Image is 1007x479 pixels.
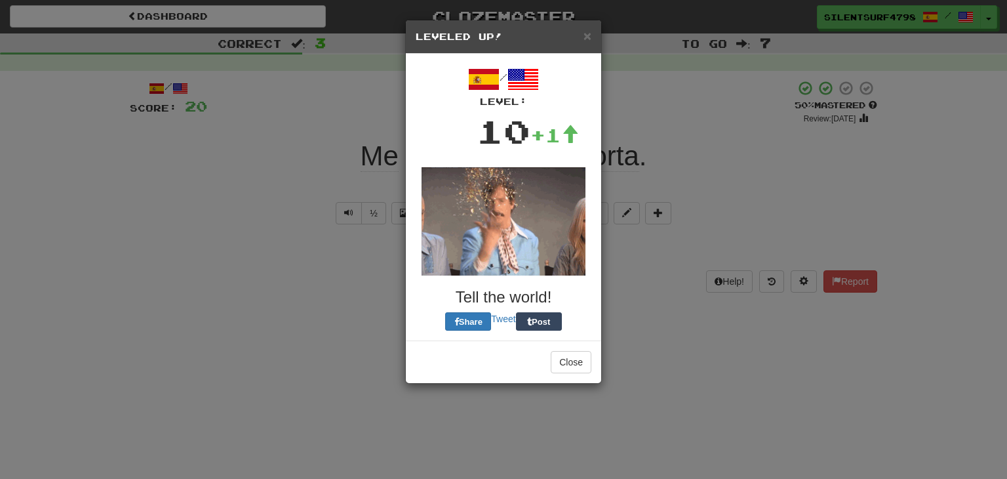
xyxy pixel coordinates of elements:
h5: Leveled Up! [416,30,591,43]
div: 10 [477,108,530,154]
img: glitter-d35a814c05fa227b87dd154a45a5cc37aaecd56281fd9d9cd8133c9defbd597c.gif [422,167,585,276]
a: Tweet [491,314,515,324]
button: Close [551,351,591,373]
button: Post [516,312,562,331]
button: Share [445,312,491,331]
button: Close [583,29,591,43]
div: / [416,64,591,108]
span: × [583,28,591,43]
div: +1 [530,122,579,148]
h3: Tell the world! [416,289,591,306]
div: Level: [416,95,591,108]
